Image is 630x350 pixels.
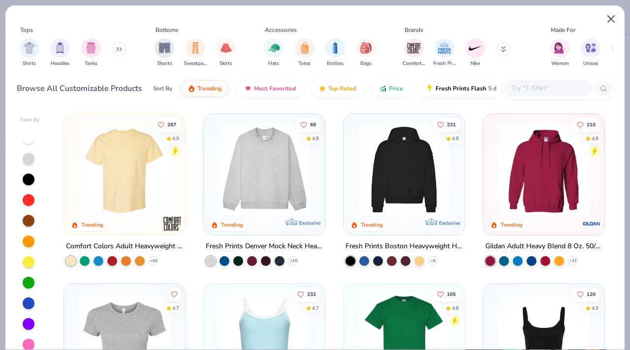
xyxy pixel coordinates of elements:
img: Skirts Image [220,42,232,54]
button: Fresh Prints Flash5 day delivery [418,80,532,97]
div: Filter By [20,117,40,124]
div: filter for Women [550,38,570,67]
button: filter button [325,38,345,67]
img: TopRated.gif [318,85,326,92]
img: 029b8af0-80e6-406f-9fdc-fdf898547912 [74,124,175,215]
div: filter for Fresh Prints [433,38,456,67]
span: 210 [587,122,596,127]
span: Unisex [583,60,598,67]
div: filter for Bags [356,38,376,67]
div: 4.8 [592,135,598,142]
button: Top Rated [311,80,364,97]
span: Price [389,85,403,92]
button: filter button [356,38,376,67]
span: Hoodies [51,60,69,67]
div: 4.9 [592,304,598,312]
div: filter for Unisex [581,38,600,67]
div: Sort By [153,84,172,93]
span: + 9 [431,258,436,264]
img: Tanks Image [86,42,96,54]
img: Bottles Image [330,42,341,54]
span: 68 [310,122,316,127]
span: Skirts [220,60,232,67]
div: filter for Hoodies [50,38,70,67]
span: + 60 [150,258,157,264]
span: Fresh Prints [433,60,456,67]
div: filter for Nike [466,38,485,67]
img: Fresh Prints Image [437,41,452,56]
img: Totes Image [299,42,310,54]
div: 4.8 [452,135,459,142]
img: Nike Image [468,41,483,56]
button: filter button [20,38,39,67]
div: Comfort Colors Adult Heavyweight T-Shirt [66,240,183,253]
div: Accessories [265,26,297,34]
img: Sweatpants Image [190,42,201,54]
div: Tops [20,26,33,34]
span: Women [551,60,569,67]
div: Gildan Adult Heavy Blend 8 Oz. 50/50 Hooded Sweatshirt [485,240,602,253]
span: 120 [587,292,596,296]
button: Like [432,117,461,131]
button: filter button [264,38,283,67]
span: Bags [360,60,372,67]
img: Shirts Image [24,42,35,54]
div: 4.8 [312,135,319,142]
button: Like [153,117,182,131]
span: Totes [298,60,311,67]
img: Unisex Image [585,42,597,54]
img: flash.gif [426,85,434,92]
div: Fresh Prints Boston Heavyweight Hoodie [346,240,463,253]
img: Hoodies Image [55,42,65,54]
button: filter button [433,38,456,67]
span: 231 [447,122,456,127]
button: Like [292,287,321,301]
span: Hats [268,60,279,67]
div: Bottoms [156,26,178,34]
button: Most Favorited [237,80,303,97]
img: Gildan logo [581,214,601,233]
span: 5 day delivery [488,83,525,94]
button: filter button [50,38,70,67]
div: filter for Hats [264,38,283,67]
span: + 10 [290,258,297,264]
span: Exclusive [299,220,320,226]
img: Comfort Colors logo [162,214,182,233]
button: Like [295,117,321,131]
span: Shorts [157,60,172,67]
div: filter for Comfort Colors [403,38,425,67]
button: Like [572,287,600,301]
input: Try "T-Shirt" [510,83,586,94]
button: Like [168,287,182,301]
img: most_fav.gif [244,85,252,92]
button: filter button [295,38,315,67]
button: filter button [81,38,101,67]
img: 91acfc32-fd48-4d6b-bdad-a4c1a30ac3fc [353,124,455,215]
div: filter for Shorts [155,38,174,67]
div: Browse All Customizable Products [17,83,142,94]
span: Bottles [327,60,344,67]
div: 4.8 [452,304,459,312]
img: a90f7c54-8796-4cb2-9d6e-4e9644cfe0fe [315,124,416,215]
div: 4.9 [173,135,180,142]
span: + 37 [569,258,576,264]
img: f5d85501-0dbb-4ee4-b115-c08fa3845d83 [214,124,315,215]
button: Price [372,80,410,97]
button: filter button [216,38,236,67]
div: filter for Shirts [20,38,39,67]
span: 105 [447,292,456,296]
span: Trending [197,85,221,92]
button: Trending [180,80,229,97]
div: filter for Sweatpants [184,38,207,67]
span: Fresh Prints Flash [436,85,486,92]
span: Nike [471,60,480,67]
div: filter for Bottles [325,38,345,67]
div: Made For [551,26,575,34]
img: 01756b78-01f6-4cc6-8d8a-3c30c1a0c8ac [493,124,595,215]
span: 287 [168,122,177,127]
div: 4.7 [173,304,180,312]
span: 232 [307,292,316,296]
img: d4a37e75-5f2b-4aef-9a6e-23330c63bbc0 [454,124,556,215]
button: filter button [155,38,174,67]
img: Bags Image [360,42,371,54]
